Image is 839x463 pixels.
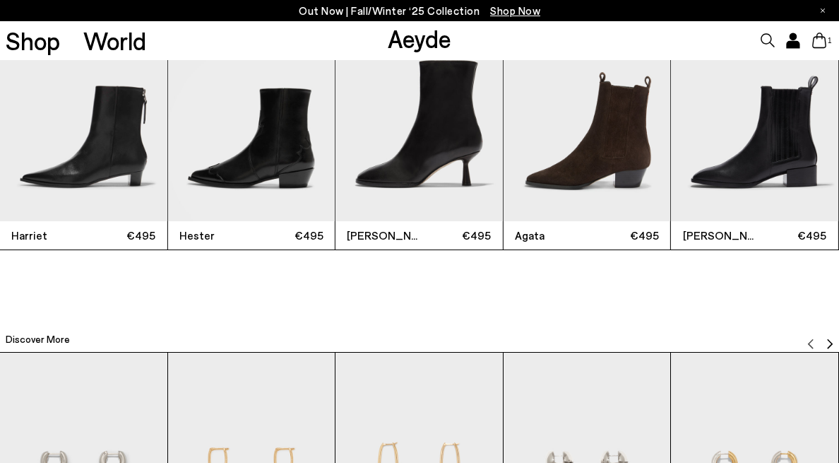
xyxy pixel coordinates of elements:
[587,226,659,244] span: €495
[812,33,826,48] a: 1
[251,226,323,244] span: €495
[826,37,833,45] span: 1
[299,2,540,20] p: Out Now | Fall/Winter ‘25 Collection
[824,339,835,350] img: svg%3E
[6,332,70,346] h2: Discover More
[490,4,540,17] span: Navigate to /collections/new-in
[683,227,755,244] span: [PERSON_NAME]
[419,226,491,244] span: €495
[755,226,827,244] span: €495
[824,329,835,350] button: Next slide
[83,28,146,53] a: World
[805,339,816,350] img: svg%3E
[179,227,251,244] span: Hester
[388,23,451,53] a: Aeyde
[347,227,419,244] span: [PERSON_NAME]
[11,227,83,244] span: Harriet
[805,329,816,350] button: Previous slide
[515,227,587,244] span: Agata
[83,226,155,244] span: €495
[6,28,60,53] a: Shop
